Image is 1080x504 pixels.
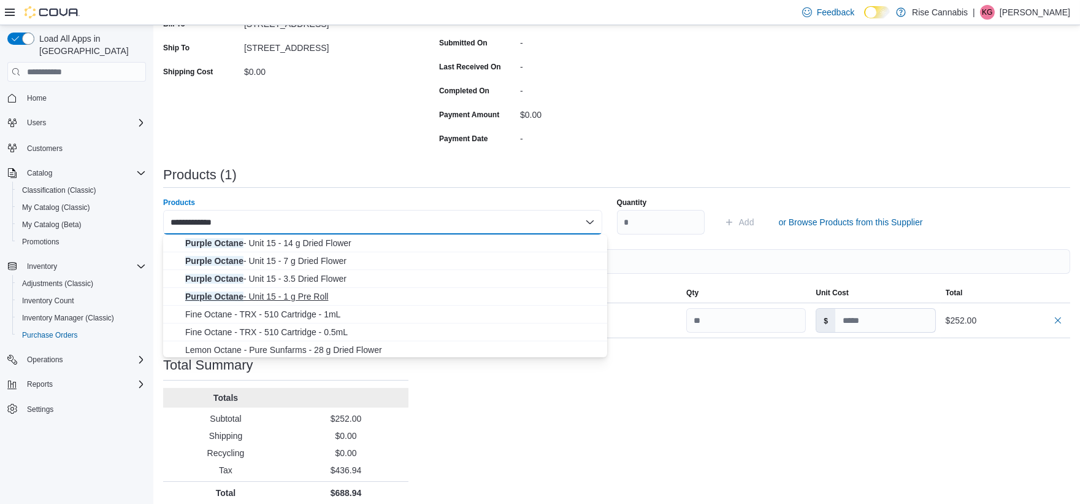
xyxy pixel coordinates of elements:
[22,203,90,212] span: My Catalog (Classic)
[439,134,488,144] label: Payment Date
[22,401,146,417] span: Settings
[946,288,963,298] span: Total
[520,57,684,72] div: -
[22,166,57,180] button: Catalog
[163,341,607,359] button: Lemon Octane - Pure Sunfarms - 28 g Dried Flower
[22,352,68,367] button: Operations
[520,129,684,144] div: -
[585,217,595,227] button: Close list of options
[12,275,151,292] button: Adjustments (Classic)
[552,308,681,333] div: Single Unit
[12,327,151,344] button: Purchase Orders
[439,110,499,120] label: Payment Amount
[12,199,151,216] button: My Catalog (Classic)
[17,311,119,325] a: Inventory Manager (Classic)
[163,198,195,207] label: Products
[520,81,684,96] div: -
[163,43,190,53] label: Ship To
[22,140,146,155] span: Customers
[17,293,146,308] span: Inventory Count
[27,405,53,414] span: Settings
[163,324,607,341] button: Fine Octane - TRX - 510 Cartridge - 0.5mL
[288,430,404,442] p: $0.00
[941,283,1070,303] button: Total
[17,276,98,291] a: Adjustments (Classic)
[439,38,488,48] label: Submitted On
[22,91,52,106] a: Home
[520,33,684,48] div: -
[2,165,151,182] button: Catalog
[288,487,404,499] p: $688.94
[2,376,151,393] button: Reports
[2,258,151,275] button: Inventory
[22,141,67,156] a: Customers
[22,330,78,340] span: Purchase Orders
[22,377,146,392] span: Reports
[912,5,968,20] p: Rise Cannabis
[17,200,146,215] span: My Catalog (Classic)
[811,283,940,303] button: Unit Cost
[552,283,681,303] button: Unit
[22,259,62,274] button: Inventory
[864,18,865,19] span: Dark Mode
[244,62,408,77] div: $0.00
[27,379,53,389] span: Reports
[163,306,607,324] button: Fine Octane - TRX - 510 Cartridge - 1mL
[980,5,995,20] div: Kyle Gellner
[288,464,404,476] p: $436.94
[816,288,848,298] span: Unit Cost
[17,183,146,198] span: Classification (Classic)
[774,210,928,235] button: or Browse Products from this Supplier
[22,259,146,274] span: Inventory
[17,235,64,249] a: Promotions
[22,220,82,230] span: My Catalog (Beta)
[168,430,283,442] p: Shipping
[2,114,151,131] button: Users
[25,6,80,18] img: Cova
[22,313,114,323] span: Inventory Manager (Classic)
[982,5,992,20] span: KG
[288,447,404,459] p: $0.00
[168,413,283,425] p: Subtotal
[163,252,607,270] button: Purple Octane - Unit 15 - 7 g Dried Flower
[864,6,890,19] input: Dark Mode
[22,352,146,367] span: Operations
[1000,5,1070,20] p: [PERSON_NAME]
[27,262,57,271] span: Inventory
[27,355,63,365] span: Operations
[12,216,151,233] button: My Catalog (Beta)
[22,166,146,180] span: Catalog
[163,235,607,252] button: Purple Octane - Unit 15 - 14 g Dried Flower
[168,392,283,404] p: Totals
[17,328,83,343] a: Purchase Orders
[17,200,95,215] a: My Catalog (Classic)
[27,144,63,153] span: Customers
[22,115,146,130] span: Users
[22,279,93,289] span: Adjustments (Classic)
[946,313,1065,328] div: $252.00
[17,217,146,232] span: My Catalog (Beta)
[617,198,647,207] label: Quantity
[244,38,408,53] div: [STREET_ADDRESS]
[27,168,52,178] span: Catalog
[22,296,74,306] span: Inventory Count
[973,5,975,20] p: |
[12,182,151,199] button: Classification (Classic)
[27,118,46,128] span: Users
[163,270,607,288] button: Purple Octane - Unit 15 - 3.5 Dried Flower
[719,210,759,235] button: Add
[288,413,404,425] p: $252.00
[163,67,213,77] label: Shipping Cost
[681,283,811,303] button: Qty
[739,216,754,228] span: Add
[22,377,58,392] button: Reports
[2,400,151,418] button: Settings
[17,217,86,232] a: My Catalog (Beta)
[163,168,237,182] h3: Products (1)
[17,328,146,343] span: Purchase Orders
[168,464,283,476] p: Tax
[686,288,699,298] span: Qty
[520,105,684,120] div: $0.00
[22,115,51,130] button: Users
[22,185,96,195] span: Classification (Classic)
